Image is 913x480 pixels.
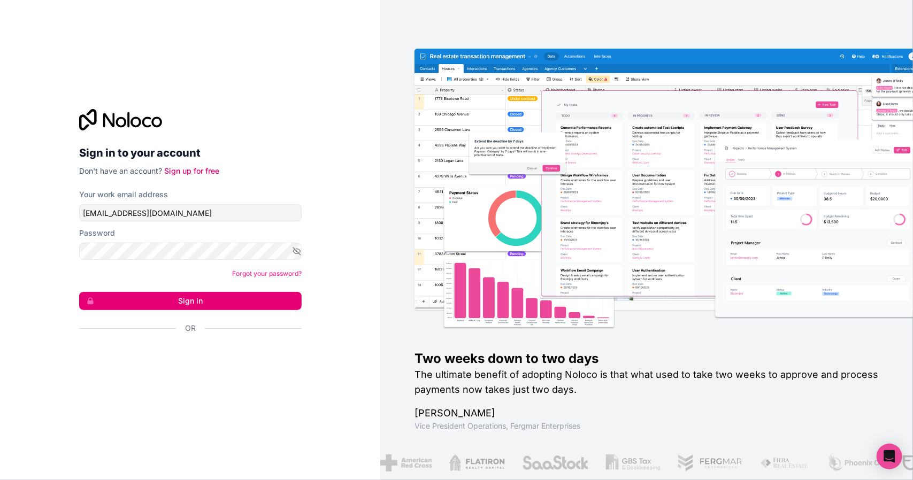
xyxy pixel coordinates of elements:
[824,454,881,471] img: /assets/phoenix-BREaitsQ.png
[79,243,302,260] input: Password
[603,454,657,471] img: /assets/gbstax-C-GtDUiK.png
[79,143,302,162] h2: Sign in to your account
[185,323,196,334] span: Or
[674,454,740,471] img: /assets/fergmar-CudnrXN5.png
[79,292,302,310] button: Sign in
[164,166,219,175] a: Sign up for free
[757,454,807,471] img: /assets/fiera-fwj2N5v4.png
[446,454,502,471] img: /assets/flatiron-C8eUkumj.png
[79,228,115,238] label: Password
[415,406,879,421] h1: [PERSON_NAME]
[519,454,586,471] img: /assets/saastock-C6Zbiodz.png
[415,421,879,431] h1: Vice President Operations , Fergmar Enterprises
[79,166,162,175] span: Don't have an account?
[232,269,302,277] a: Forgot your password?
[377,454,429,471] img: /assets/american-red-cross-BAupjrZR.png
[79,204,302,221] input: Email address
[415,367,879,397] h2: The ultimate benefit of adopting Noloco is that what used to take two weeks to approve and proces...
[74,345,298,369] iframe: Schaltfläche „Über Google anmelden“
[79,189,168,200] label: Your work email address
[877,444,902,469] div: Open Intercom Messenger
[415,350,879,367] h1: Two weeks down to two days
